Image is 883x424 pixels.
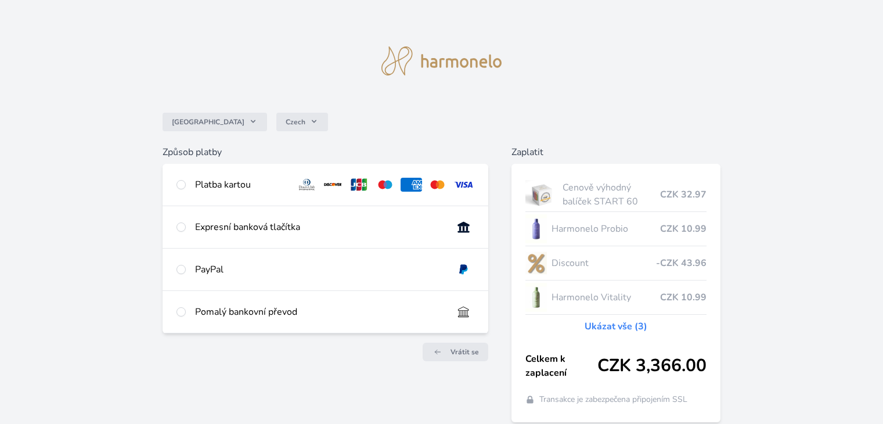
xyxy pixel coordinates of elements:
[427,178,448,192] img: mc.svg
[195,305,443,319] div: Pomalý bankovní převod
[585,319,647,333] a: Ukázat vše (3)
[296,178,318,192] img: diners.svg
[656,256,707,270] span: -CZK 43.96
[401,178,422,192] img: amex.svg
[276,113,328,131] button: Czech
[525,180,558,209] img: start.jpg
[195,220,443,234] div: Expresní banková tlačítka
[453,305,474,319] img: bankTransfer_IBAN.svg
[552,256,655,270] span: Discount
[163,113,267,131] button: [GEOGRAPHIC_DATA]
[163,145,488,159] h6: Způsob platby
[525,352,597,380] span: Celkem k zaplacení
[322,178,344,192] img: discover.svg
[195,263,443,276] div: PayPal
[381,46,502,76] img: logo.svg
[348,178,370,192] img: jcb.svg
[552,222,659,236] span: Harmonelo Probio
[172,117,244,127] span: [GEOGRAPHIC_DATA]
[453,220,474,234] img: onlineBanking_CZ.svg
[660,290,707,304] span: CZK 10.99
[660,222,707,236] span: CZK 10.99
[453,263,474,276] img: paypal.svg
[597,355,707,376] span: CZK 3,366.00
[525,249,547,278] img: discount-lo.png
[195,178,287,192] div: Platba kartou
[450,347,479,357] span: Vrátit se
[552,290,659,304] span: Harmonelo Vitality
[525,283,547,312] img: CLEAN_VITALITY_se_stinem_x-lo.jpg
[423,343,488,361] a: Vrátit se
[539,394,687,405] span: Transakce je zabezpečena připojením SSL
[525,214,547,243] img: CLEAN_PROBIO_se_stinem_x-lo.jpg
[563,181,659,209] span: Cenově výhodný balíček START 60
[453,178,474,192] img: visa.svg
[511,145,720,159] h6: Zaplatit
[660,188,707,202] span: CZK 32.97
[374,178,396,192] img: maestro.svg
[286,117,305,127] span: Czech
